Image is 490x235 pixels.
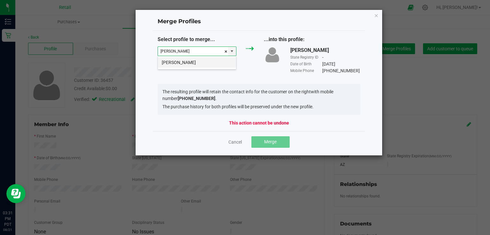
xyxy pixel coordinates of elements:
[322,61,335,68] div: [DATE]
[322,54,323,61] div: -
[162,103,356,110] li: The purchase history for both profiles will be preserved under the new profile.
[158,36,215,42] span: Select profile to merge...
[251,136,290,148] button: Merge
[290,46,329,54] div: [PERSON_NAME]
[246,46,254,51] img: green_arrow.svg
[264,139,277,144] span: Merge
[6,184,26,203] iframe: Resource center
[290,54,322,60] div: State Registry ID
[264,36,305,42] span: ...into this profile:
[322,68,360,74] div: [PHONE_NUMBER]
[162,89,333,101] span: with mobile number .
[264,46,281,63] img: user-icon.png
[290,68,322,74] div: Mobile Phone
[228,139,242,145] a: Cancel
[290,61,322,67] div: Date of Birth
[158,57,236,68] li: [PERSON_NAME]
[158,18,360,26] h4: Merge Profiles
[224,47,228,56] span: clear
[178,96,215,101] strong: [PHONE_NUMBER]
[162,89,356,102] li: The resulting profile will retain the contact info for the customer on the right
[158,47,228,56] input: Type customer name to search
[374,11,379,19] button: Close
[229,120,289,126] strong: This action cannot be undone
